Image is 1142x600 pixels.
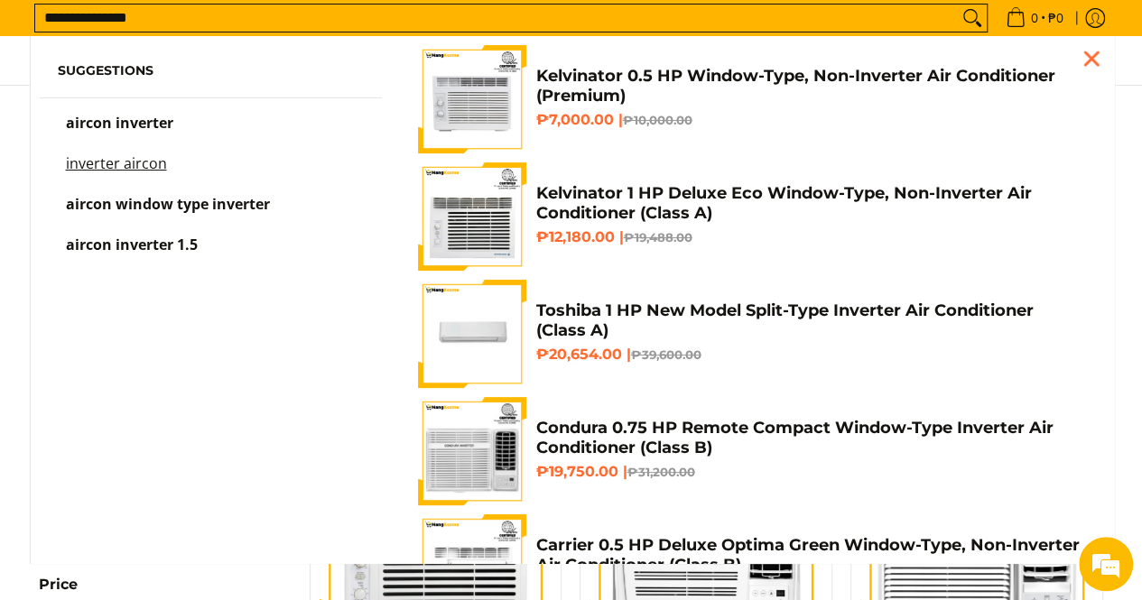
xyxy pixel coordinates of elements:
[105,183,249,365] span: We're online!
[418,397,526,505] img: Condura 0.75 HP Remote Compact Window-Type Inverter Air Conditioner (Class B)
[58,238,365,270] a: aircon inverter 1.5
[66,116,173,148] p: aircon inverter
[418,45,526,153] img: Kelvinator 0.5 HP Window-Type, Non-Inverter Air Conditioner (Premium)
[418,162,526,271] img: Kelvinator 1 HP Deluxe Eco Window-Type, Non-Inverter Air Conditioner (Class A)
[630,347,701,362] del: ₱39,600.00
[535,535,1086,576] h4: Carrier 0.5 HP Deluxe Optima Green Window-Type, Non-Inverter Air Conditioner (Class B)
[66,238,198,270] p: aircon inverter 1.5
[58,198,365,229] a: aircon window type inverter
[66,153,167,173] mark: inverter aircon
[535,111,1086,129] h6: ₱7,000.00 |
[418,45,1086,153] a: Kelvinator 0.5 HP Window-Type, Non-Inverter Air Conditioner (Premium) Kelvinator 0.5 HP Window-Ty...
[535,66,1086,106] h4: Kelvinator 0.5 HP Window-Type, Non-Inverter Air Conditioner (Premium)
[418,280,526,388] img: Toshiba 1 HP New Model Split-Type Inverter Air Conditioner (Class A)
[535,228,1086,246] h6: ₱12,180.00 |
[622,113,692,127] del: ₱10,000.00
[535,346,1086,364] h6: ₱20,654.00 |
[58,116,365,148] a: aircon inverter
[1078,45,1105,72] div: Close pop up
[623,230,692,245] del: ₱19,488.00
[58,157,365,189] a: inverter aircon
[418,280,1086,388] a: Toshiba 1 HP New Model Split-Type Inverter Air Conditioner (Class A) Toshiba 1 HP New Model Split...
[535,183,1086,224] h4: Kelvinator 1 HP Deluxe Eco Window-Type, Non-Inverter Air Conditioner (Class A)
[627,465,694,479] del: ₱31,200.00
[39,577,78,592] span: Price
[1045,12,1066,24] span: ₱0
[535,463,1086,481] h6: ₱19,750.00 |
[418,162,1086,271] a: Kelvinator 1 HP Deluxe Eco Window-Type, Non-Inverter Air Conditioner (Class A) Kelvinator 1 HP De...
[94,101,303,125] div: Chat with us now
[66,235,198,254] span: aircon inverter 1.5
[958,5,987,32] button: Search
[66,113,173,133] span: aircon inverter
[66,194,270,214] span: aircon window type inverter
[296,9,339,52] div: Minimize live chat window
[1000,8,1069,28] span: •
[66,157,167,189] p: inverter aircon
[66,198,270,229] p: aircon window type inverter
[58,63,365,79] h6: Suggestions
[535,300,1086,341] h4: Toshiba 1 HP New Model Split-Type Inverter Air Conditioner (Class A)
[418,397,1086,505] a: Condura 0.75 HP Remote Compact Window-Type Inverter Air Conditioner (Class B) Condura 0.75 HP Rem...
[535,418,1086,458] h4: Condura 0.75 HP Remote Compact Window-Type Inverter Air Conditioner (Class B)
[9,404,344,467] textarea: Type your message and hit 'Enter'
[1028,12,1041,24] span: 0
